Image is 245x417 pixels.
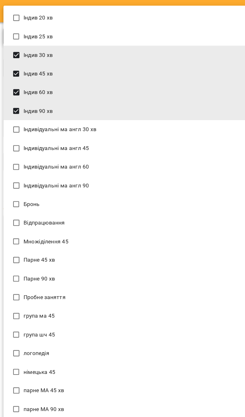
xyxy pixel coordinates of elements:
[5,75,240,92] li: Індив 60 хв
[5,58,240,75] li: Індив 45 хв
[5,193,240,210] li: Відпрацювання
[5,361,240,378] li: парне МА 90 хв
[5,344,240,361] li: парне МА 45 хв
[5,311,240,328] li: логопедія
[5,243,240,260] li: Парне 90 хв
[5,92,240,109] li: Індив 90 хв
[5,378,240,395] li: парне айті 45 хв
[5,41,240,58] li: Індив 30 хв
[5,8,240,25] li: Індив 20 хв
[5,25,240,42] li: Індив 25 хв
[5,176,240,193] li: Бронь
[5,159,240,176] li: Індивідуальні ма англ 90
[5,108,240,125] li: Індивідуальні ма англ 30 хв
[5,260,240,277] li: Пробне заняття
[5,294,240,311] li: група шч 45
[5,226,240,243] li: Парне 45 хв
[5,125,240,142] li: Індивідуальні ма англ 45
[5,277,240,294] li: група ма 45
[5,142,240,159] li: Індивідуальні ма англ 60
[5,328,240,345] li: німецька 45
[5,210,240,227] li: Множіділення 45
